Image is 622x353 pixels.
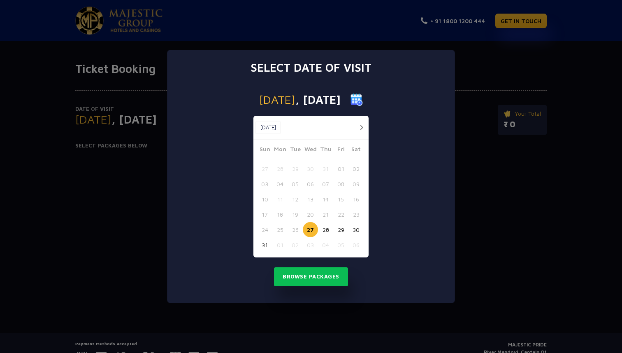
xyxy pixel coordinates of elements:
button: 12 [288,192,303,207]
button: 30 [348,222,364,237]
button: 07 [318,176,333,192]
button: [DATE] [255,122,281,134]
h3: Select date of visit [251,61,371,75]
button: 05 [288,176,303,192]
button: 06 [348,237,364,252]
button: 27 [303,222,318,237]
img: calender icon [350,94,363,106]
button: 24 [257,222,272,237]
button: 20 [303,207,318,222]
button: 31 [318,161,333,176]
button: 27 [257,161,272,176]
button: 31 [257,237,272,252]
button: 19 [288,207,303,222]
button: 08 [333,176,348,192]
button: 09 [348,176,364,192]
button: 11 [272,192,288,207]
button: 17 [257,207,272,222]
button: 23 [348,207,364,222]
button: 29 [333,222,348,237]
button: 02 [288,237,303,252]
span: [DATE] [259,94,295,105]
button: 16 [348,192,364,207]
span: Fri [333,145,348,156]
span: Thu [318,145,333,156]
button: 26 [288,222,303,237]
button: 18 [272,207,288,222]
button: 04 [318,237,333,252]
span: Tue [288,145,303,156]
span: Sun [257,145,272,156]
button: 05 [333,237,348,252]
button: 15 [333,192,348,207]
span: Mon [272,145,288,156]
button: 01 [333,161,348,176]
button: 28 [318,222,333,237]
button: 28 [272,161,288,176]
button: 03 [257,176,272,192]
button: 02 [348,161,364,176]
span: Wed [303,145,318,156]
button: 01 [272,237,288,252]
button: 13 [303,192,318,207]
span: , [DATE] [295,94,341,105]
button: 22 [333,207,348,222]
button: 14 [318,192,333,207]
button: 30 [303,161,318,176]
button: 21 [318,207,333,222]
button: 29 [288,161,303,176]
button: 06 [303,176,318,192]
button: Browse Packages [274,267,348,286]
span: Sat [348,145,364,156]
button: 25 [272,222,288,237]
button: 04 [272,176,288,192]
button: 10 [257,192,272,207]
button: 03 [303,237,318,252]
